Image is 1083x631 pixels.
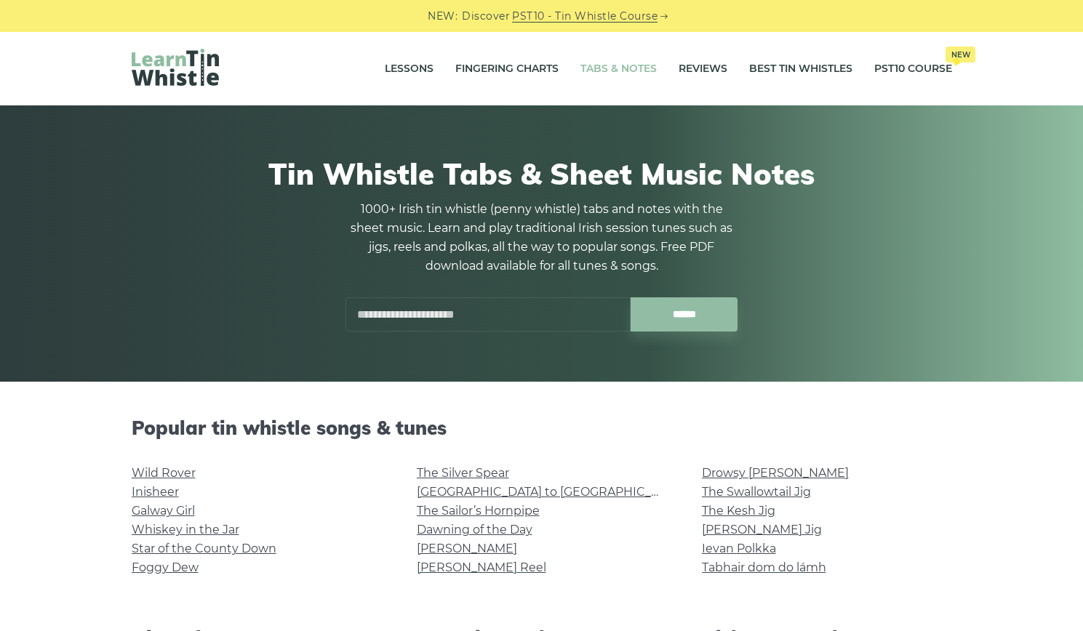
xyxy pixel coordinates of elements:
a: [PERSON_NAME] [417,542,517,555]
img: LearnTinWhistle.com [132,49,219,86]
a: The Kesh Jig [702,504,775,518]
a: The Swallowtail Jig [702,485,811,499]
a: Reviews [679,51,727,87]
a: Lessons [385,51,433,87]
a: Fingering Charts [455,51,559,87]
a: The Sailor’s Hornpipe [417,504,540,518]
a: Star of the County Down [132,542,276,555]
a: Wild Rover [132,466,196,480]
a: Drowsy [PERSON_NAME] [702,466,849,480]
a: Best Tin Whistles [749,51,852,87]
a: Inisheer [132,485,179,499]
a: Ievan Polkka [702,542,776,555]
a: Whiskey in the Jar [132,523,239,536]
h1: Tin Whistle Tabs & Sheet Music Notes [132,156,952,191]
h2: Popular tin whistle songs & tunes [132,417,952,439]
a: PST10 CourseNew [874,51,952,87]
a: Tabs & Notes [580,51,657,87]
p: 1000+ Irish tin whistle (penny whistle) tabs and notes with the sheet music. Learn and play tradi... [345,200,738,276]
a: Tabhair dom do lámh [702,560,826,574]
a: The Silver Spear [417,466,509,480]
span: New [946,47,975,63]
a: [PERSON_NAME] Jig [702,523,822,536]
a: Galway Girl [132,504,195,518]
a: Dawning of the Day [417,523,532,536]
a: Foggy Dew [132,560,199,574]
a: [PERSON_NAME] Reel [417,560,546,574]
a: [GEOGRAPHIC_DATA] to [GEOGRAPHIC_DATA] [417,485,685,499]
